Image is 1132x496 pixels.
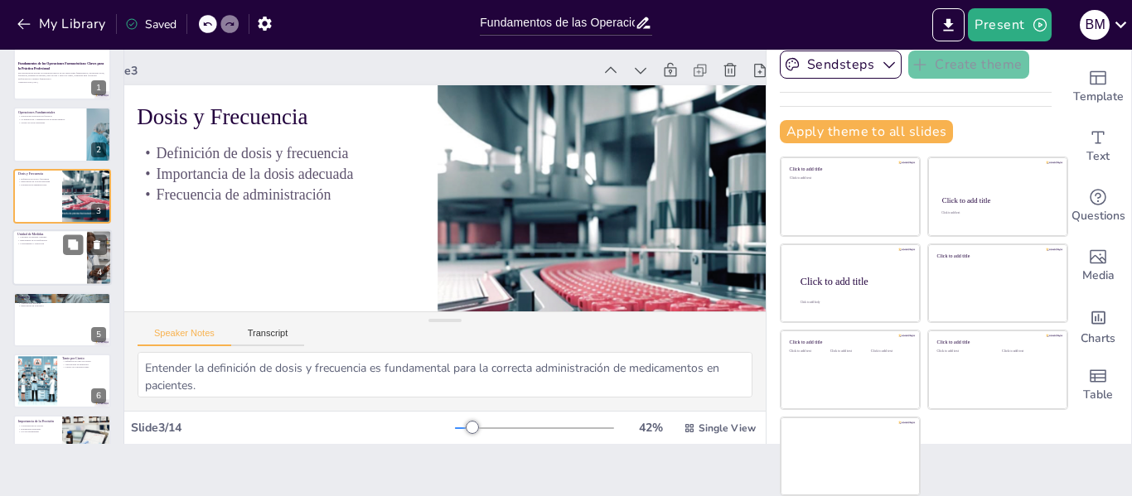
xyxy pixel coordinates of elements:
[932,8,965,41] button: Export to PowerPoint
[13,107,111,161] div: https://cdn.sendsteps.com/images/logo/sendsteps_logo_white.pnghttps://cdn.sendsteps.com/images/lo...
[1065,176,1131,236] div: Get real-time input from your audience
[13,46,111,100] div: https://cdn.sendsteps.com/images/logo/sendsteps_logo_white.pnghttps://cdn.sendsteps.com/images/lo...
[871,349,908,354] div: Click to add text
[18,431,57,434] p: Uso de herramientas
[18,298,106,301] p: Definición de la regla de tres
[1083,386,1113,404] span: Table
[937,339,1056,345] div: Click to add title
[18,183,57,186] p: Frecuencia de administración
[968,8,1051,41] button: Present
[131,420,455,436] div: Slide 3 / 14
[18,171,57,176] p: Dosis y Frecuencia
[12,229,112,286] div: https://cdn.sendsteps.com/images/logo/sendsteps_logo_white.pnghttps://cdn.sendsteps.com/images/lo...
[18,181,57,184] p: Importancia de la dosis adecuada
[1080,10,1110,40] div: B M
[941,212,1052,215] div: Click to add text
[1065,236,1131,296] div: Add images, graphics, shapes or video
[790,349,827,354] div: Click to add text
[62,356,106,361] p: Tanto por Ciento
[18,120,82,123] p: Cálculo de dosis adecuadas
[780,120,953,143] button: Apply theme to all slides
[125,17,177,32] div: Saved
[138,352,752,397] textarea: Entender la definición de dosis y frecuencia es fundamental para la correcta administración de me...
[942,196,1052,205] div: Click to add title
[104,63,593,79] div: Slide 3
[13,354,111,408] div: https://cdn.sendsteps.com/images/logo/sendsteps_logo_white.pnghttps://cdn.sendsteps.com/images/lo...
[17,236,82,239] p: Unidades de medida comunes
[480,11,635,35] input: Insert title
[801,275,907,287] div: Click to add title
[138,328,231,346] button: Speaker Notes
[63,235,83,255] button: Duplicate Slide
[830,349,868,354] div: Click to add text
[91,327,106,342] div: 5
[137,101,404,132] p: Dosis y Frecuencia
[1065,117,1131,176] div: Add text boxes
[631,420,670,436] div: 42 %
[91,204,106,219] div: 3
[18,419,57,424] p: Importancia de la Precisión
[790,166,908,172] div: Click to add title
[18,304,106,307] p: Importancia en la práctica
[1080,8,1110,41] button: B M
[1065,355,1131,415] div: Add a table
[92,266,107,281] div: 4
[18,425,57,428] p: Consecuencias de errores
[18,114,82,118] p: Operaciones esenciales en farmacia
[18,301,106,305] p: Aplicaciones prácticas
[137,142,404,163] p: Definición de dosis y frecuencia
[17,232,82,237] p: Unidad de Medidas
[699,421,756,435] span: Single View
[801,301,905,304] div: Click to add body
[1086,147,1110,166] span: Text
[1082,267,1115,285] span: Media
[18,294,106,299] p: Regla de Tres
[18,118,82,121] p: La preparación y administración de medicamentos
[13,169,111,224] div: https://cdn.sendsteps.com/images/logo/sendsteps_logo_white.pnghttps://cdn.sendsteps.com/images/lo...
[18,427,57,431] p: Habilidades necesarias
[1065,57,1131,117] div: Add ready made slides
[18,62,104,70] strong: Fundamentos de las Operaciones Farmacéuticas: Claves para la Práctica Profesional
[231,328,305,346] button: Transcript
[18,80,106,84] p: Generated with [URL]
[137,163,404,184] p: Importancia de la dosis adecuada
[18,109,82,114] p: Operaciones Fundamentales
[790,339,908,345] div: Click to add title
[13,292,111,347] div: https://cdn.sendsteps.com/images/logo/sendsteps_logo_white.pnghttps://cdn.sendsteps.com/images/lo...
[1073,88,1124,106] span: Template
[937,253,1056,258] div: Click to add title
[17,243,82,246] p: Conocimiento y aplicación
[1072,207,1125,225] span: Questions
[13,415,111,470] div: https://cdn.sendsteps.com/images/slides/2025_14_08_05_24-aTv4TACKtIFd2Uvt.jpegImportancia de la P...
[18,71,106,80] p: Esta presentación aborda los principios básicos de las operaciones farmacéuticas, incluyendo dosi...
[87,235,107,255] button: Delete Slide
[91,80,106,95] div: 1
[17,239,82,243] p: Importancia de la dosificación
[780,51,902,79] button: Sendsteps
[908,51,1029,79] button: Create theme
[1081,330,1115,348] span: Charts
[1065,296,1131,355] div: Add charts and graphs
[62,359,106,363] p: Definición de tanto por ciento
[1002,349,1054,354] div: Click to add text
[91,388,106,403] div: 6
[790,176,908,181] div: Click to add text
[91,142,106,157] div: 2
[18,177,57,181] p: Definición de dosis y frecuencia
[137,184,404,205] p: Frecuencia de administración
[937,349,989,354] div: Click to add text
[62,366,106,369] p: Cálculo de concentraciones
[62,363,106,366] p: Aplicaciones en diluciones
[12,11,113,37] button: My Library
